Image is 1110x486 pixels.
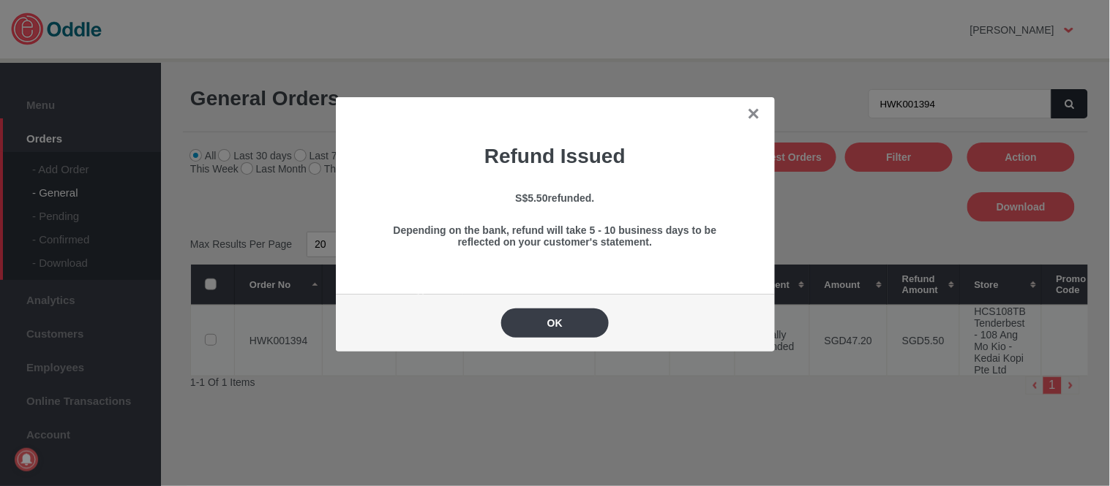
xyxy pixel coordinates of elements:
[501,308,609,338] button: OK
[747,105,760,124] a: ✕
[358,145,753,168] h1: Refund Issued
[528,192,548,204] span: 5.50
[515,192,528,204] span: S$
[387,192,724,204] p: refunded.
[387,224,724,248] p: Depending on the bank, refund will take 5 - 10 business days to be reflected on your customer's s...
